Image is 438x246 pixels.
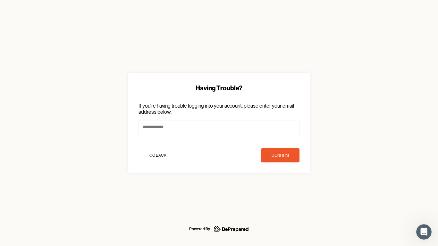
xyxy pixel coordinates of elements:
div: Go Back [149,152,166,159]
div: confirm [272,152,289,159]
div: Having Trouble? [139,84,299,93]
button: confirm [261,148,299,162]
p: If you're having trouble logging into your account, please enter your email address below. [139,103,299,115]
div: Powered By [189,225,210,233]
button: Go Back [139,148,177,162]
iframe: Intercom live chat [416,224,432,240]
